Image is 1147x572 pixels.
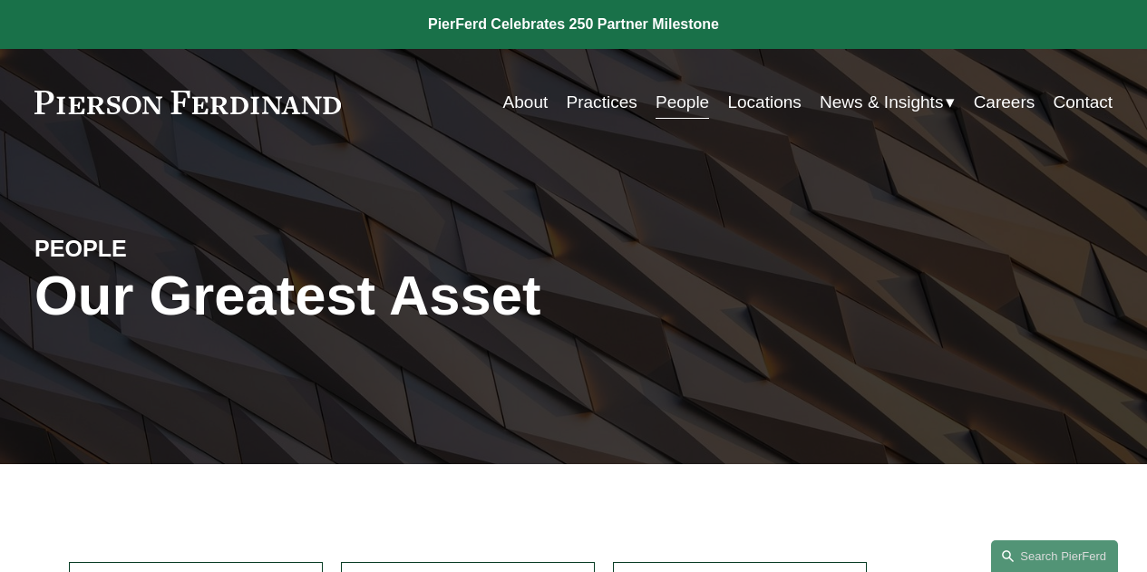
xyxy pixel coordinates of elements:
a: Locations [727,85,801,120]
a: Practices [567,85,637,120]
a: folder dropdown [820,85,955,120]
span: News & Insights [820,87,943,118]
a: Contact [1054,85,1113,120]
a: Careers [974,85,1035,120]
h1: Our Greatest Asset [34,264,753,327]
h4: PEOPLE [34,235,304,264]
a: Search this site [991,540,1118,572]
a: People [656,85,709,120]
a: About [503,85,549,120]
